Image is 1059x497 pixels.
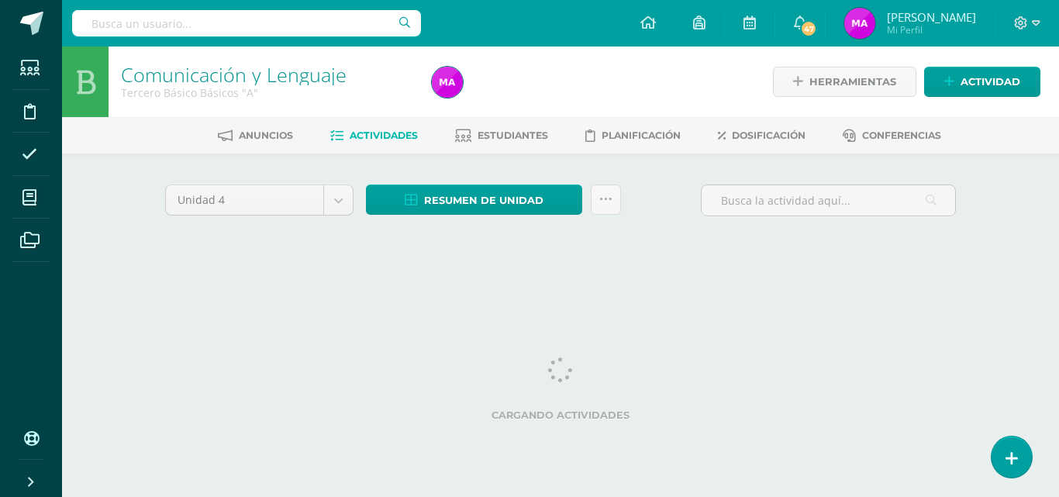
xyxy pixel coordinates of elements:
[121,85,413,100] div: Tercero Básico Básicos 'A'
[218,123,293,148] a: Anuncios
[72,10,421,36] input: Busca un usuario...
[239,129,293,141] span: Anuncios
[924,67,1040,97] a: Actividad
[478,129,548,141] span: Estudiantes
[718,123,805,148] a: Dosificación
[887,23,976,36] span: Mi Perfil
[702,185,955,216] input: Busca la actividad aquí...
[809,67,896,96] span: Herramientas
[585,123,681,148] a: Planificación
[844,8,875,39] img: d38d545d000d83443fe3b2cf71a75394.png
[843,123,941,148] a: Conferencias
[455,123,548,148] a: Estudiantes
[732,129,805,141] span: Dosificación
[773,67,916,97] a: Herramientas
[432,67,463,98] img: d38d545d000d83443fe3b2cf71a75394.png
[330,123,418,148] a: Actividades
[178,185,312,215] span: Unidad 4
[602,129,681,141] span: Planificación
[121,61,347,88] a: Comunicación y Lenguaje
[800,20,817,37] span: 47
[166,185,353,215] a: Unidad 4
[165,409,956,421] label: Cargando actividades
[862,129,941,141] span: Conferencias
[887,9,976,25] span: [PERSON_NAME]
[424,186,543,215] span: Resumen de unidad
[350,129,418,141] span: Actividades
[121,64,413,85] h1: Comunicación y Lenguaje
[366,185,582,215] a: Resumen de unidad
[961,67,1020,96] span: Actividad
